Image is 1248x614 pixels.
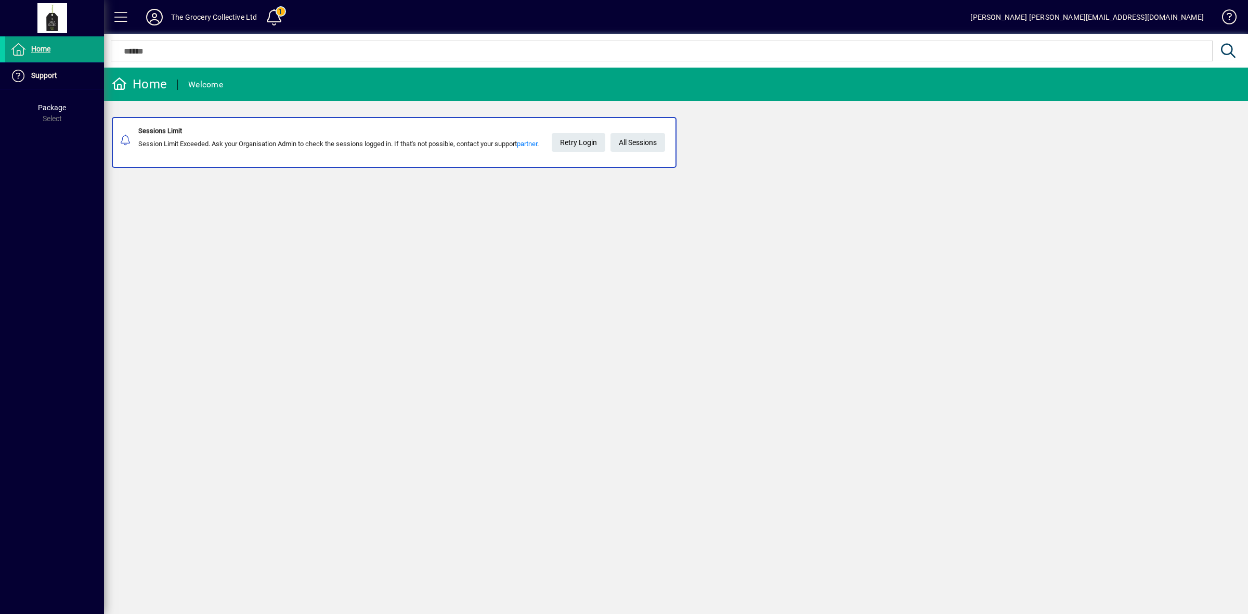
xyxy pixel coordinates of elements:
[171,9,257,25] div: The Grocery Collective Ltd
[31,71,57,80] span: Support
[138,126,539,136] div: Sessions Limit
[619,134,657,151] span: All Sessions
[138,139,539,149] div: Session Limit Exceeded. Ask your Organisation Admin to check the sessions logged in. If that's no...
[5,63,104,89] a: Support
[138,8,171,27] button: Profile
[112,76,167,93] div: Home
[188,76,223,93] div: Welcome
[970,9,1204,25] div: [PERSON_NAME] [PERSON_NAME][EMAIL_ADDRESS][DOMAIN_NAME]
[517,140,537,148] a: partner
[552,133,605,152] button: Retry Login
[38,103,66,112] span: Package
[560,134,597,151] span: Retry Login
[1214,2,1235,36] a: Knowledge Base
[610,133,665,152] a: All Sessions
[104,117,1248,168] app-alert-notification-menu-item: Sessions Limit
[31,45,50,53] span: Home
